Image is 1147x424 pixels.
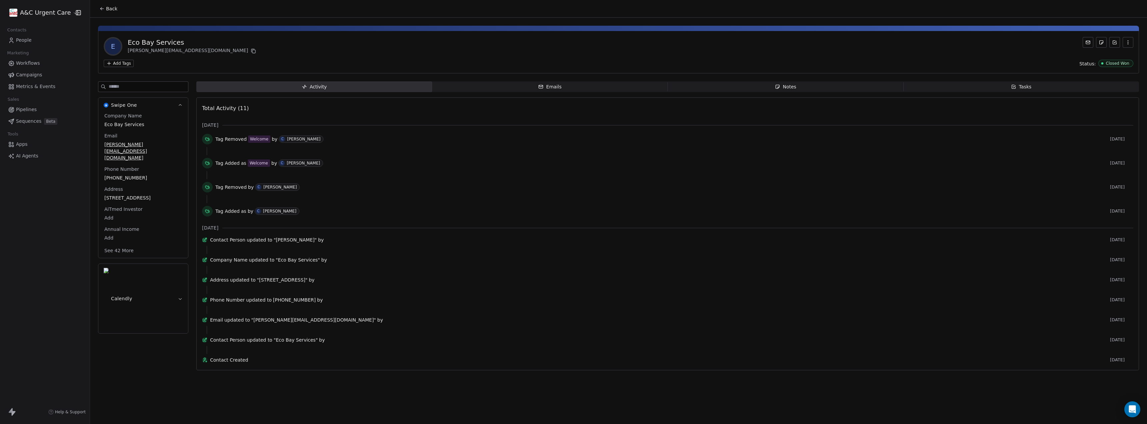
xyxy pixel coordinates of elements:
[241,208,246,215] span: as
[128,38,257,47] div: Eco Bay Services
[5,104,84,115] a: Pipelines
[287,137,320,141] div: [PERSON_NAME]
[1106,61,1129,66] div: Closed Won
[309,277,314,283] span: by
[1110,257,1133,263] span: [DATE]
[95,3,121,15] button: Back
[317,297,323,303] span: by
[20,8,71,17] span: A&C Urgent Care
[251,317,376,323] span: "[PERSON_NAME][EMAIL_ADDRESS][DOMAIN_NAME]"
[5,139,84,150] a: Apps
[105,38,121,54] span: E
[1110,277,1133,283] span: [DATE]
[1079,60,1096,67] span: Status:
[215,208,240,215] span: Tag Added
[538,83,561,90] div: Emails
[210,337,245,343] span: Contact Person
[48,409,86,415] a: Help & Support
[1110,297,1133,303] span: [DATE]
[319,337,325,343] span: by
[257,208,259,214] div: C
[104,141,182,161] span: [PERSON_NAME][EMAIL_ADDRESS][DOMAIN_NAME]
[98,112,188,258] div: Swipe OneSwipe One
[210,277,229,283] span: Address
[104,121,182,128] span: Eco Bay Services
[103,132,119,139] span: Email
[5,35,84,46] a: People
[44,118,57,125] span: Beta
[210,357,1107,363] span: Contact Created
[202,225,218,231] span: [DATE]
[16,118,41,125] span: Sequences
[263,209,296,214] div: [PERSON_NAME]
[16,37,32,44] span: People
[104,215,182,221] span: Add
[16,60,40,67] span: Workflows
[104,60,134,67] button: Add Tags
[1110,184,1133,190] span: [DATE]
[210,257,247,263] span: Company Name
[215,160,240,166] span: Tag Added
[5,81,84,92] a: Metrics & Events
[224,317,250,323] span: updated to
[103,226,141,233] span: Annual Income
[5,150,84,161] a: AI Agents
[248,184,254,190] span: by
[272,136,277,142] span: by
[1124,401,1140,417] div: Open Intercom Messenger
[377,317,383,323] span: by
[271,160,277,166] span: by
[247,337,272,343] span: updated to
[111,295,132,302] span: Calendly
[103,166,140,172] span: Phone Number
[103,112,143,119] span: Company Name
[246,297,272,303] span: updated to
[55,409,86,415] span: Help & Support
[274,237,317,243] span: "[PERSON_NAME]"
[98,264,188,333] button: CalendlyCalendly
[100,245,138,257] button: See 42 More
[8,7,71,18] button: A&C Urgent Care
[16,83,55,90] span: Metrics & Events
[321,257,327,263] span: by
[1110,237,1133,243] span: [DATE]
[241,160,246,166] span: as
[104,235,182,241] span: Add
[1110,357,1133,363] span: [DATE]
[103,186,124,192] span: Address
[250,160,268,166] div: Welcome
[128,47,257,55] div: [PERSON_NAME][EMAIL_ADDRESS][DOMAIN_NAME]
[248,208,253,215] span: by
[1110,160,1133,166] span: [DATE]
[103,206,144,213] span: AiTmed Investor
[250,136,268,142] div: Welcome
[1011,83,1032,90] div: Tasks
[104,268,108,329] img: Calendly
[274,337,318,343] span: "Eco Bay Services"
[281,136,284,142] div: C
[5,58,84,69] a: Workflows
[1110,337,1133,343] span: [DATE]
[230,277,256,283] span: updated to
[210,297,245,303] span: Phone Number
[287,161,320,165] div: [PERSON_NAME]
[98,98,188,112] button: Swipe OneSwipe One
[1110,208,1133,214] span: [DATE]
[16,106,37,113] span: Pipelines
[5,69,84,80] a: Campaigns
[210,317,223,323] span: Email
[263,185,297,189] div: [PERSON_NAME]
[281,160,283,166] div: C
[104,174,182,181] span: [PHONE_NUMBER]
[273,297,316,303] span: [PHONE_NUMBER]
[4,25,29,35] span: Contacts
[318,237,324,243] span: by
[104,103,108,107] img: Swipe One
[104,194,182,201] span: [STREET_ADDRESS]
[16,152,38,159] span: AI Agents
[249,257,274,263] span: updated to
[215,184,247,190] span: Tag Removed
[5,94,22,104] span: Sales
[16,141,28,148] span: Apps
[9,9,17,17] img: A&C%20Urgent%20Care.png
